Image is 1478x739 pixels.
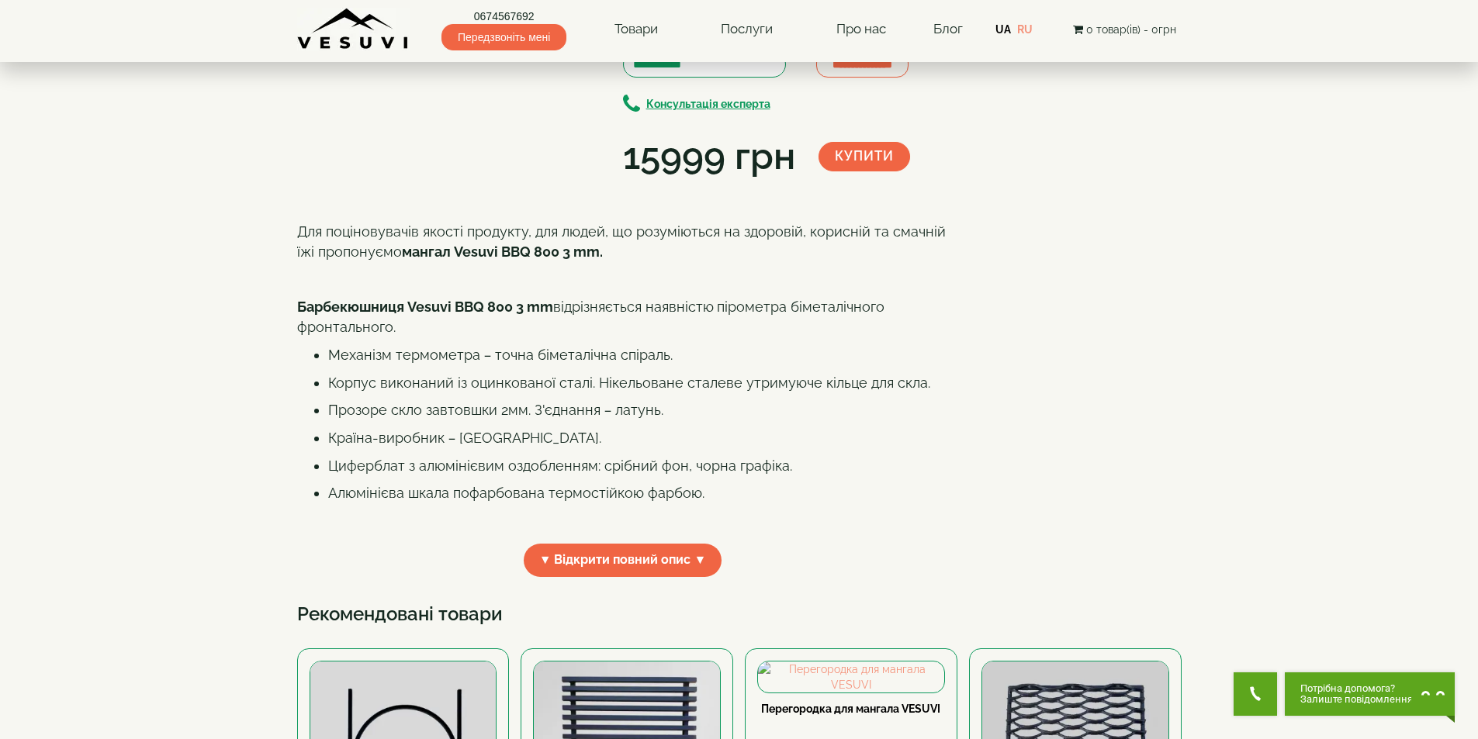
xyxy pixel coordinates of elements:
[705,12,788,47] a: Послуги
[297,604,1182,624] h3: Рекомендовані товари
[821,12,902,47] a: Про нас
[1086,23,1176,36] span: 0 товар(ів) - 0грн
[441,9,566,24] a: 0674567692
[995,23,1011,36] a: UA
[1017,23,1033,36] a: RU
[402,243,603,260] b: мангал Vesuvi BBQ 800 3 mm.
[646,98,770,110] b: Консультація експерта
[819,142,910,171] button: Купити
[623,130,795,183] div: 15999 грн
[328,428,949,448] li: Країна-виробник – [GEOGRAPHIC_DATA].
[933,21,963,36] a: Блог
[1300,683,1413,694] span: Потрібна допомога?
[297,222,949,261] p: Для поціновувачів якості продукту, для людей, що розуміються на здоровій, корисній та смачній їжі...
[1300,694,1413,705] span: Залиште повідомлення
[1285,672,1455,716] button: Chat button
[524,544,722,577] span: ▼ Відкрити повний опис ▼
[441,24,566,50] span: Передзвоніть мені
[297,8,410,50] img: Завод VESUVI
[1234,672,1277,716] button: Get Call button
[1068,21,1181,38] button: 0 товар(ів) - 0грн
[761,703,940,715] a: Перегородка для мангала VESUVI
[328,400,949,420] li: Прозоре скло завтовшки 2мм. З'єднання – латунь.
[297,299,553,315] b: Барбекюшниця Vesuvi BBQ 800 3 mm
[328,456,949,476] li: Циферблат з алюмінієвим оздобленням: срібний фон, чорна графіка.
[758,661,944,692] img: Перегородка для мангала VESUVI
[328,483,949,503] li: Алюмінієва шкала пофарбована термостійкою фарбою.
[297,297,949,337] p: відрізняється наявністю пірометра біметалічного фронтального.
[328,373,949,393] li: Корпус виконаний із оцинкованої сталі. Нікельоване сталеве утримуюче кільце для скла.
[328,345,949,365] li: Механізм термометра – точна біметалічна спіраль.
[599,12,673,47] a: Товари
